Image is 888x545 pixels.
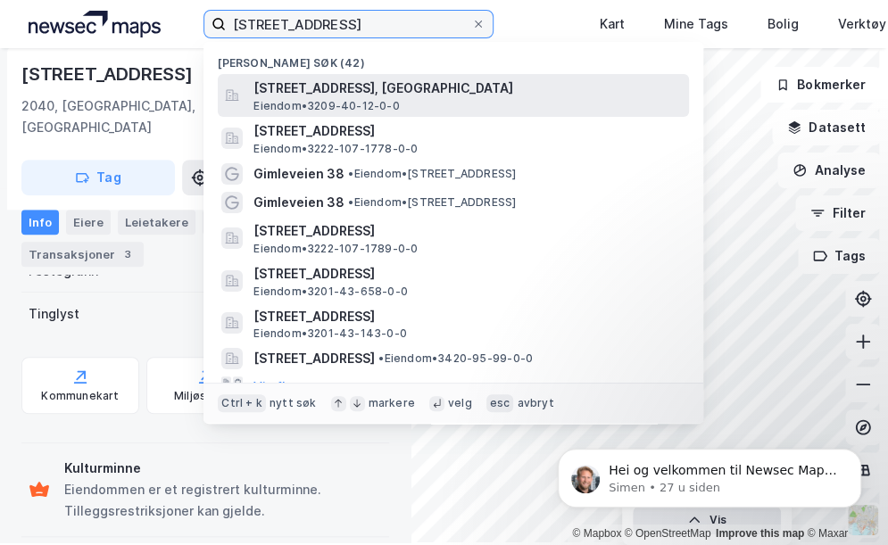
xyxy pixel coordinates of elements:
[253,348,375,369] span: [STREET_ADDRESS]
[663,13,727,35] div: Mine Tags
[253,263,682,285] span: [STREET_ADDRESS]
[378,351,384,365] span: •
[21,242,144,267] div: Transaksjoner
[253,376,306,398] button: Vis flere
[348,195,353,209] span: •
[517,397,553,411] div: avbryt
[253,163,344,185] span: Gimleveien 38
[795,195,881,231] button: Filter
[64,458,382,479] div: Kulturminne
[378,351,533,366] span: Eiendom • 3420-95-99-0-0
[64,479,382,522] div: Eiendommen er et registrert kulturminne. Tilleggsrestriksjoner kan gjelde.
[253,99,399,113] span: Eiendom • 3209-40-12-0-0
[253,192,344,213] span: Gimleveien 38
[21,60,196,88] div: [STREET_ADDRESS]
[253,242,418,256] span: Eiendom • 3222-107-1789-0-0
[348,167,353,180] span: •
[599,13,624,35] div: Kart
[21,160,175,195] button: Tag
[174,389,237,403] div: Miljøstatus
[66,210,111,235] div: Eiere
[118,210,195,235] div: Leietakere
[531,411,888,536] iframe: Intercom notifications melding
[119,245,137,263] div: 3
[369,397,415,411] div: markere
[203,42,703,74] div: [PERSON_NAME] søk (42)
[486,395,514,413] div: esc
[837,13,885,35] div: Verktøy
[21,95,298,138] div: 2040, [GEOGRAPHIC_DATA], [GEOGRAPHIC_DATA]
[448,397,472,411] div: velg
[226,11,471,37] input: Søk på adresse, matrikkel, gårdeiere, leietakere eller personer
[253,285,408,299] span: Eiendom • 3201-43-658-0-0
[29,11,161,37] img: logo.a4113a55bc3d86da70a041830d287a7e.svg
[760,67,881,103] button: Bokmerker
[21,210,59,235] div: Info
[253,306,682,327] span: [STREET_ADDRESS]
[29,303,79,325] div: Tinglyst
[253,78,682,99] span: [STREET_ADDRESS], [GEOGRAPHIC_DATA]
[270,397,317,411] div: nytt søk
[41,389,119,403] div: Kommunekart
[772,110,881,145] button: Datasett
[767,13,798,35] div: Bolig
[348,195,516,210] span: Eiendom • [STREET_ADDRESS]
[253,220,682,242] span: [STREET_ADDRESS]
[798,238,881,274] button: Tags
[348,167,516,181] span: Eiendom • [STREET_ADDRESS]
[253,326,407,341] span: Eiendom • 3201-43-143-0-0
[777,153,881,188] button: Analyse
[253,120,682,142] span: [STREET_ADDRESS]
[218,395,266,413] div: Ctrl + k
[203,210,270,235] div: Datasett
[253,142,418,156] span: Eiendom • 3222-107-1778-0-0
